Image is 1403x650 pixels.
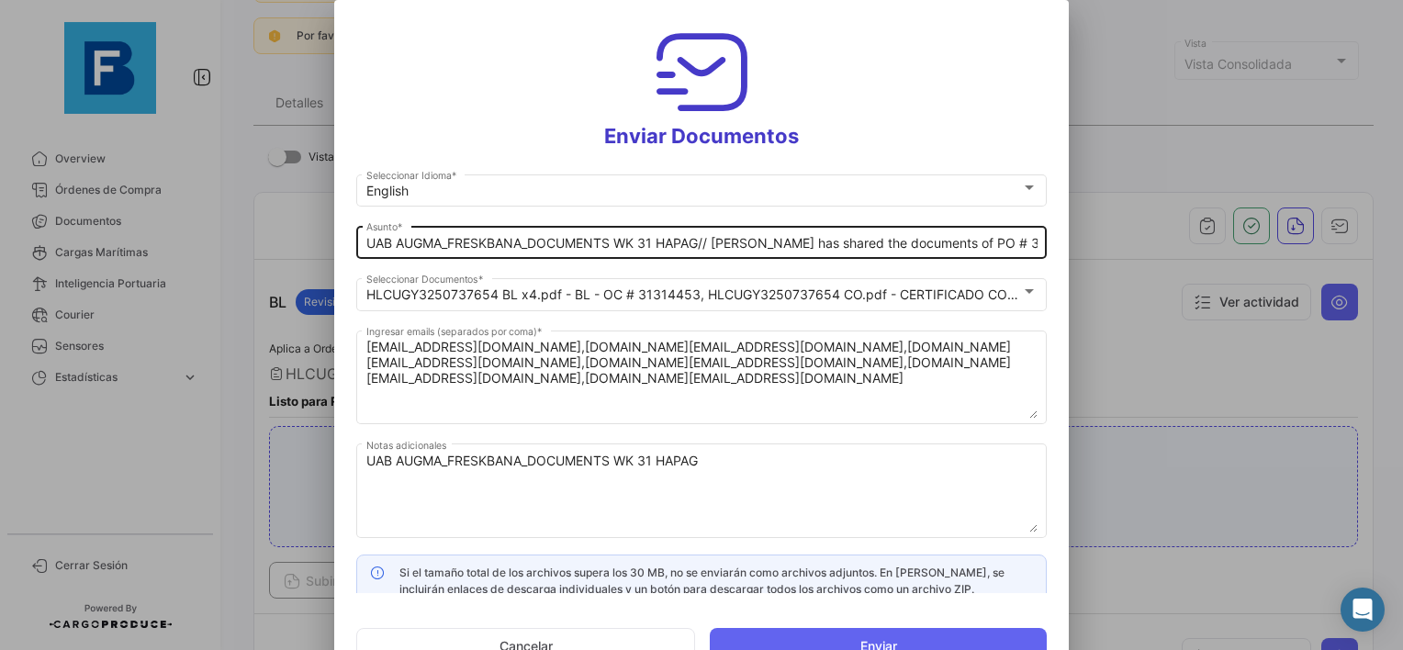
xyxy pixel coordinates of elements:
[366,183,409,198] mat-select-trigger: English
[356,22,1047,149] h3: Enviar Documentos
[1341,588,1385,632] div: Abrir Intercom Messenger
[399,566,1005,596] span: Si el tamaño total de los archivos supera los 30 MB, no se enviarán como archivos adjuntos. En [P...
